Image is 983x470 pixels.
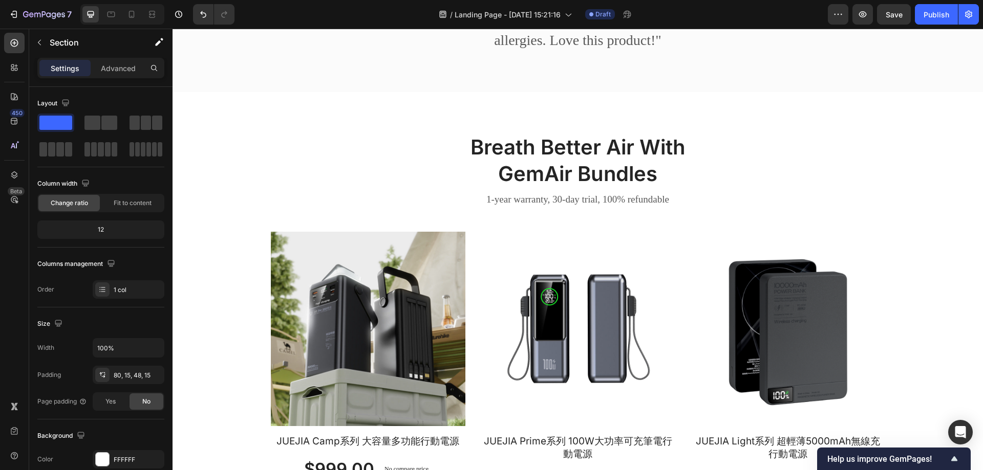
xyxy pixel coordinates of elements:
div: Color [37,455,53,464]
h2: JUEJIA Camp系列 大容量多功能行動電源 [98,406,293,420]
span: Landing Page - [DATE] 15:21:16 [455,9,561,20]
div: 12 [39,222,162,237]
p: 1-year warranty, 30-day trial, 100% refundable [261,165,550,177]
div: Columns management [37,257,117,271]
span: Help us improve GemPages! [827,454,948,464]
p: Advanced [101,63,136,74]
div: $799.00 [551,441,622,465]
input: Auto [93,339,164,357]
iframe: Design area [173,29,983,470]
span: Save [886,10,903,19]
button: Publish [915,4,958,25]
a: JUEJIA Camp系列 大容量多功能行動電源 [98,203,293,397]
div: $1,199.00 [340,441,420,465]
button: Show survey - Help us improve GemPages! [827,453,960,465]
div: Padding [37,370,61,379]
div: $999.00 [131,429,203,453]
button: 7 [4,4,76,25]
div: Open Intercom Messenger [948,420,973,444]
div: 1 col [114,285,162,295]
div: Layout [37,97,72,110]
p: 7 [67,8,72,20]
span: Draft [595,10,611,19]
div: Page padding [37,397,87,406]
div: 450 [10,109,25,117]
p: Settings [51,63,79,74]
h2: JUEJIA Light系列 超輕薄5000mAh無線充行動電源 [518,406,713,433]
span: / [450,9,453,20]
div: Size [37,317,65,331]
div: Beta [8,187,25,195]
span: Yes [105,397,116,406]
div: Column width [37,177,92,191]
span: No [142,397,151,406]
div: Width [37,343,54,352]
a: JUEJIA Light系列 超輕薄5000mAh無線充行動電源 [518,203,713,397]
h2: JUEJIA Prime系列 100W大功率可充筆電行動電源 [308,406,503,433]
div: Publish [924,9,949,20]
a: JUEJIA Prime系列 100W大功率可充筆電行動電源 [308,203,503,397]
div: Background [37,429,87,443]
div: Undo/Redo [193,4,234,25]
p: Section [50,36,134,49]
span: Fit to content [114,198,152,208]
span: Change ratio [51,198,88,208]
div: 80, 15, 48, 15 [114,371,162,380]
div: FFFFFF [114,455,162,464]
button: Save [877,4,911,25]
p: Breath Better Air With GemAir Bundles [261,105,550,159]
p: No compare price [212,437,256,443]
div: Order [37,285,54,294]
